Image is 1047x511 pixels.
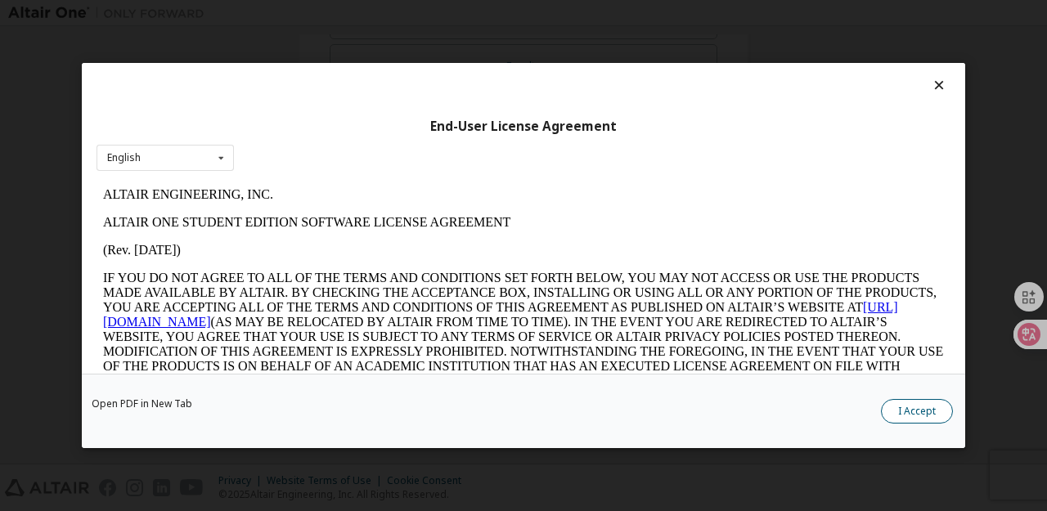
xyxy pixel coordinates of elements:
p: ALTAIR ONE STUDENT EDITION SOFTWARE LICENSE AGREEMENT [7,34,847,49]
p: IF YOU DO NOT AGREE TO ALL OF THE TERMS AND CONDITIONS SET FORTH BELOW, YOU MAY NOT ACCESS OR USE... [7,90,847,208]
p: ALTAIR ENGINEERING, INC. [7,7,847,21]
div: End-User License Agreement [97,119,950,135]
a: Open PDF in New Tab [92,399,192,409]
div: English [107,153,141,163]
a: [URL][DOMAIN_NAME] [7,119,802,148]
p: (Rev. [DATE]) [7,62,847,77]
p: This Altair One Student Edition Software License Agreement (“Agreement”) is between Altair Engine... [7,221,847,280]
button: I Accept [881,399,953,424]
